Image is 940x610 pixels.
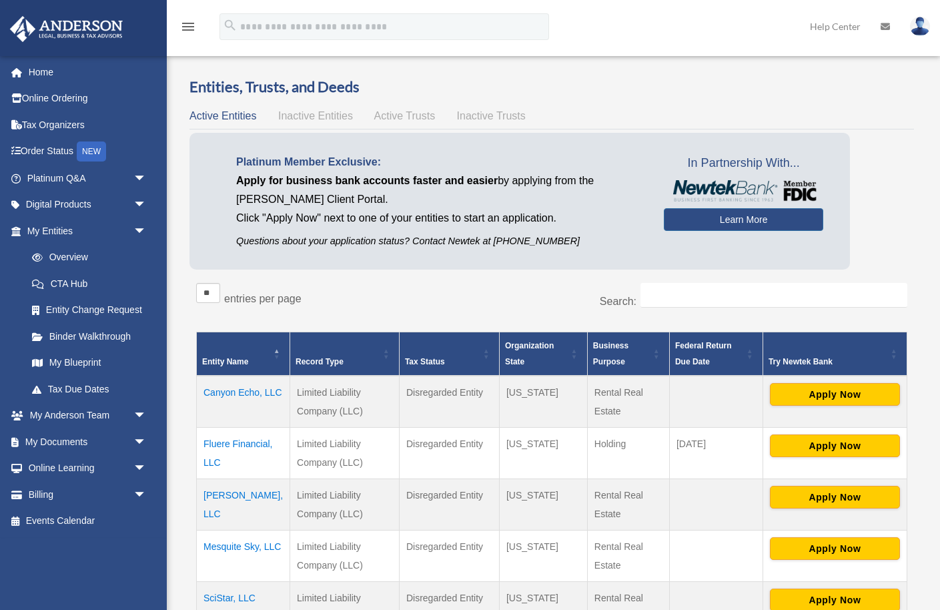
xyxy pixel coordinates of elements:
[290,376,400,428] td: Limited Liability Company (LLC)
[399,479,499,531] td: Disregarded Entity
[9,165,167,192] a: Platinum Q&Aarrow_drop_down
[133,402,160,430] span: arrow_drop_down
[223,18,238,33] i: search
[278,110,353,121] span: Inactive Entities
[19,297,160,324] a: Entity Change Request
[197,376,290,428] td: Canyon Echo, LLC
[296,357,344,366] span: Record Type
[587,332,669,376] th: Business Purpose: Activate to sort
[224,293,302,304] label: entries per page
[236,233,644,250] p: Questions about your application status? Contact Newtek at [PHONE_NUMBER]
[399,531,499,582] td: Disregarded Entity
[587,428,669,479] td: Holding
[770,486,900,509] button: Apply Now
[9,402,167,429] a: My Anderson Teamarrow_drop_down
[9,111,167,138] a: Tax Organizers
[133,165,160,192] span: arrow_drop_down
[399,332,499,376] th: Tax Status: Activate to sort
[405,357,445,366] span: Tax Status
[499,479,587,531] td: [US_STATE]
[499,376,587,428] td: [US_STATE]
[290,479,400,531] td: Limited Liability Company (LLC)
[197,479,290,531] td: [PERSON_NAME], LLC
[236,175,498,186] span: Apply for business bank accounts faster and easier
[290,428,400,479] td: Limited Liability Company (LLC)
[505,341,554,366] span: Organization State
[457,110,526,121] span: Inactive Trusts
[236,209,644,228] p: Click "Apply Now" next to one of your entities to start an application.
[236,153,644,172] p: Platinum Member Exclusive:
[290,531,400,582] td: Limited Liability Company (LLC)
[133,428,160,456] span: arrow_drop_down
[9,218,160,244] a: My Entitiesarrow_drop_down
[763,332,907,376] th: Try Newtek Bank : Activate to sort
[587,376,669,428] td: Rental Real Estate
[19,350,160,376] a: My Blueprint
[664,208,823,231] a: Learn More
[6,16,127,42] img: Anderson Advisors Platinum Portal
[9,59,167,85] a: Home
[499,428,587,479] td: [US_STATE]
[600,296,636,307] label: Search:
[19,244,153,271] a: Overview
[499,332,587,376] th: Organization State: Activate to sort
[669,428,763,479] td: [DATE]
[133,455,160,483] span: arrow_drop_down
[587,479,669,531] td: Rental Real Estate
[77,141,106,162] div: NEW
[290,332,400,376] th: Record Type: Activate to sort
[9,455,167,482] a: Online Learningarrow_drop_down
[180,19,196,35] i: menu
[197,428,290,479] td: Fluere Financial, LLC
[19,323,160,350] a: Binder Walkthrough
[19,270,160,297] a: CTA Hub
[770,537,900,560] button: Apply Now
[133,481,160,509] span: arrow_drop_down
[202,357,248,366] span: Entity Name
[180,23,196,35] a: menu
[19,376,160,402] a: Tax Due Dates
[9,508,167,535] a: Events Calendar
[587,531,669,582] td: Rental Real Estate
[374,110,436,121] span: Active Trusts
[9,85,167,112] a: Online Ordering
[189,77,914,97] h3: Entities, Trusts, and Deeds
[9,138,167,166] a: Order StatusNEW
[9,192,167,218] a: Digital Productsarrow_drop_down
[133,218,160,245] span: arrow_drop_down
[399,428,499,479] td: Disregarded Entity
[189,110,256,121] span: Active Entities
[670,180,817,202] img: NewtekBankLogoSM.png
[769,354,887,370] div: Try Newtek Bank
[675,341,732,366] span: Federal Return Due Date
[9,481,167,508] a: Billingarrow_drop_down
[236,172,644,209] p: by applying from the [PERSON_NAME] Client Portal.
[664,153,823,174] span: In Partnership With...
[399,376,499,428] td: Disregarded Entity
[910,17,930,36] img: User Pic
[133,192,160,219] span: arrow_drop_down
[669,332,763,376] th: Federal Return Due Date: Activate to sort
[770,383,900,406] button: Apply Now
[770,434,900,457] button: Apply Now
[593,341,628,366] span: Business Purpose
[197,531,290,582] td: Mesquite Sky, LLC
[499,531,587,582] td: [US_STATE]
[197,332,290,376] th: Entity Name: Activate to invert sorting
[9,428,167,455] a: My Documentsarrow_drop_down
